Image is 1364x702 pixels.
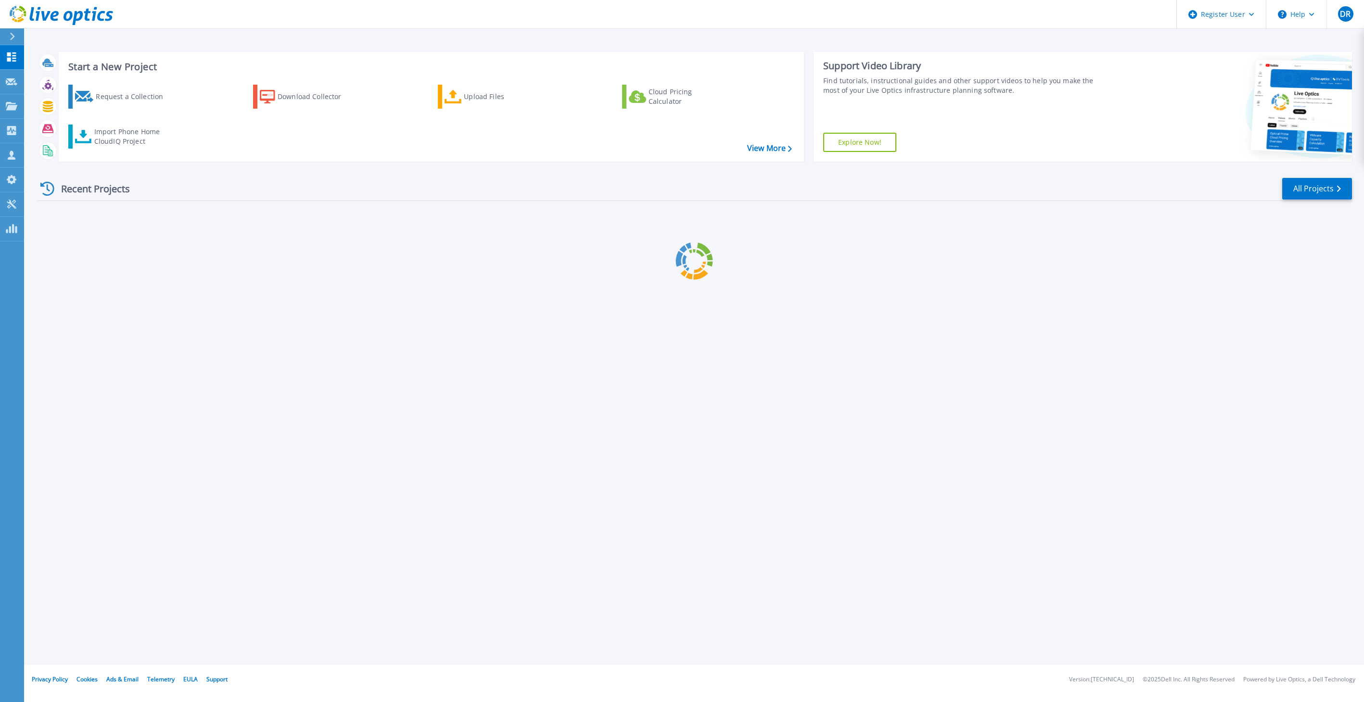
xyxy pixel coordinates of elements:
[649,87,726,106] div: Cloud Pricing Calculator
[94,127,169,146] div: Import Phone Home CloudIQ Project
[37,177,143,201] div: Recent Projects
[68,62,791,72] h3: Start a New Project
[68,85,176,109] a: Request a Collection
[1143,677,1235,683] li: © 2025 Dell Inc. All Rights Reserved
[76,675,98,683] a: Cookies
[622,85,729,109] a: Cloud Pricing Calculator
[747,144,792,153] a: View More
[464,87,541,106] div: Upload Files
[1340,10,1351,18] span: DR
[823,60,1103,72] div: Support Video Library
[183,675,198,683] a: EULA
[823,133,896,152] a: Explore Now!
[253,85,360,109] a: Download Collector
[32,675,68,683] a: Privacy Policy
[96,87,173,106] div: Request a Collection
[1069,677,1134,683] li: Version: [TECHNICAL_ID]
[278,87,355,106] div: Download Collector
[823,76,1103,95] div: Find tutorials, instructional guides and other support videos to help you make the most of your L...
[206,675,228,683] a: Support
[147,675,175,683] a: Telemetry
[1243,677,1355,683] li: Powered by Live Optics, a Dell Technology
[106,675,139,683] a: Ads & Email
[438,85,545,109] a: Upload Files
[1282,178,1352,200] a: All Projects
